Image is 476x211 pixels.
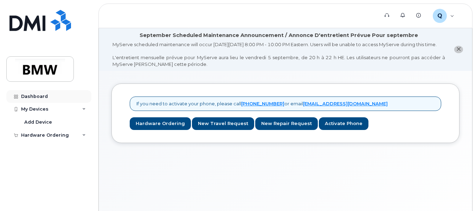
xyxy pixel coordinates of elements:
[112,41,445,67] div: MyServe scheduled maintenance will occur [DATE][DATE] 8:00 PM - 10:00 PM Eastern. Users will be u...
[241,101,284,106] a: [PHONE_NUMBER]
[445,180,471,206] iframe: Messenger Launcher
[303,101,388,106] a: [EMAIL_ADDRESS][DOMAIN_NAME]
[319,117,368,130] a: Activate Phone
[454,46,463,53] button: close notification
[192,117,254,130] a: New Travel Request
[140,32,418,39] div: September Scheduled Maintenance Announcement / Annonce D'entretient Prévue Pour septembre
[136,100,388,107] p: If you need to activate your phone, please call or email
[255,117,318,130] a: New Repair Request
[130,117,191,130] a: Hardware Ordering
